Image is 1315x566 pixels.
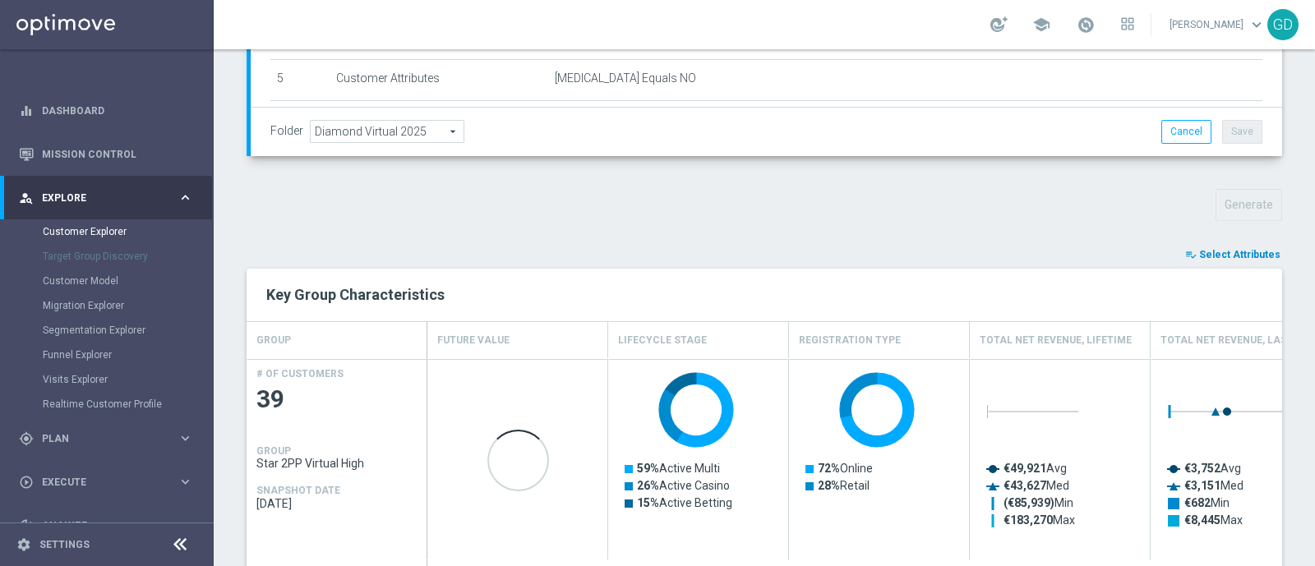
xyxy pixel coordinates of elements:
[637,496,659,509] tspan: 15%
[1184,479,1243,492] text: Med
[266,285,1262,305] h2: Key Group Characteristics
[799,326,901,355] h4: Registration Type
[19,518,34,533] i: track_changes
[637,462,659,475] tspan: 59%
[43,398,171,411] a: Realtime Customer Profile
[19,89,193,132] div: Dashboard
[178,518,193,533] i: keyboard_arrow_right
[637,462,720,475] text: Active Multi
[1004,496,1073,510] text: Min
[43,299,171,312] a: Migration Explorer
[1004,479,1069,492] text: Med
[19,191,178,205] div: Explore
[256,326,291,355] h4: GROUP
[19,431,34,446] i: gps_fixed
[1168,12,1267,37] a: [PERSON_NAME]keyboard_arrow_down
[18,148,194,161] button: Mission Control
[43,343,212,367] div: Funnel Explorer
[43,219,212,244] div: Customer Explorer
[270,124,303,138] label: Folder
[256,384,418,416] span: 39
[43,274,171,288] a: Customer Model
[42,477,178,487] span: Execute
[43,293,212,318] div: Migration Explorer
[256,445,291,457] h4: GROUP
[19,475,178,490] div: Execute
[1267,9,1299,40] div: GD
[18,476,194,489] button: play_circle_outline Execute keyboard_arrow_right
[43,367,212,392] div: Visits Explorer
[19,104,34,118] i: equalizer
[1184,479,1220,492] tspan: €3,151
[1004,496,1054,510] tspan: (€85,939)
[1184,513,1243,527] text: Max
[256,457,418,470] span: Star 2PP Virtual High
[1004,513,1075,527] text: Max
[637,479,659,492] tspan: 26%
[1199,249,1280,260] span: Select Attributes
[1004,462,1067,475] text: Avg
[818,479,840,492] tspan: 28%
[43,269,212,293] div: Customer Model
[256,368,344,380] h4: # OF CUSTOMERS
[1185,249,1197,260] i: playlist_add_check
[1183,246,1282,264] button: playlist_add_check Select Attributes
[42,132,193,176] a: Mission Control
[637,496,732,509] text: Active Betting
[555,71,696,85] span: [MEDICAL_DATA] Equals NO
[330,59,548,100] td: Customer Attributes
[39,540,90,550] a: Settings
[256,497,418,510] span: 2025-09-03
[19,518,178,533] div: Analyze
[1184,496,1211,509] tspan: €682
[637,479,730,492] text: Active Casino
[980,326,1132,355] h4: Total Net Revenue, Lifetime
[1248,16,1266,34] span: keyboard_arrow_down
[43,318,212,343] div: Segmentation Explorer
[19,191,34,205] i: person_search
[1222,120,1262,143] button: Save
[18,519,194,532] button: track_changes Analyze keyboard_arrow_right
[178,190,193,205] i: keyboard_arrow_right
[43,392,212,416] div: Realtime Customer Profile
[19,475,34,490] i: play_circle_outline
[19,431,178,446] div: Plan
[1004,513,1053,527] tspan: €183,270
[42,521,178,531] span: Analyze
[1161,120,1211,143] button: Cancel
[1032,16,1050,34] span: school
[818,462,873,475] text: Online
[43,373,171,386] a: Visits Explorer
[437,326,510,355] h4: Future Value
[42,434,178,444] span: Plan
[618,326,707,355] h4: Lifecycle Stage
[18,191,194,205] button: person_search Explore keyboard_arrow_right
[1184,462,1241,475] text: Avg
[43,244,212,269] div: Target Group Discovery
[1004,462,1046,475] tspan: €49,921
[270,59,330,100] td: 5
[18,432,194,445] button: gps_fixed Plan keyboard_arrow_right
[1184,462,1220,475] tspan: €3,752
[43,324,171,337] a: Segmentation Explorer
[1184,496,1230,509] text: Min
[247,359,427,560] div: Press SPACE to select this row.
[43,348,171,361] a: Funnel Explorer
[43,225,171,238] a: Customer Explorer
[1004,479,1046,492] tspan: €43,627
[270,100,330,141] td: 6
[18,104,194,117] button: equalizer Dashboard
[330,100,548,141] td: Customer Attributes
[42,89,193,132] a: Dashboard
[42,193,178,203] span: Explore
[818,479,870,492] text: Retail
[1216,189,1282,221] button: Generate
[818,462,840,475] tspan: 72%
[19,132,193,176] div: Mission Control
